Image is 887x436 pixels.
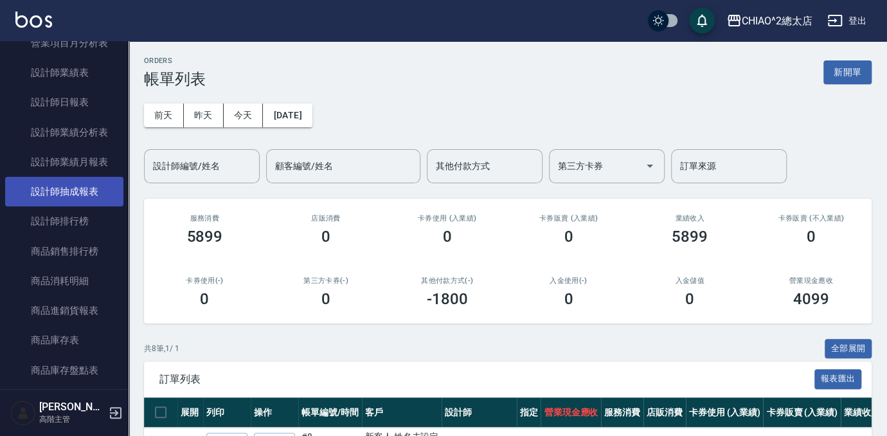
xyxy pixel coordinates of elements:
[443,228,452,246] h3: 0
[15,12,52,28] img: Logo
[763,397,841,428] th: 卡券販賣 (入業績)
[263,104,312,127] button: [DATE]
[825,339,872,359] button: 全部展開
[814,369,862,389] button: 報表匯出
[184,104,224,127] button: 昨天
[807,228,816,246] h3: 0
[742,13,812,29] div: CHIAO^2總太店
[823,66,872,78] a: 新開單
[643,397,686,428] th: 店販消費
[39,401,105,413] h5: [PERSON_NAME]
[203,397,251,428] th: 列印
[5,237,123,266] a: 商品銷售排行榜
[402,277,492,285] h2: 其他付款方式(-)
[793,290,829,308] h3: 4099
[177,397,203,428] th: 展開
[601,397,643,428] th: 服務消費
[5,266,123,296] a: 商品消耗明細
[39,413,105,425] p: 高階主管
[281,214,372,223] h2: 店販消費
[523,277,614,285] h2: 入金使用(-)
[5,325,123,355] a: 商品庫存表
[841,397,883,428] th: 業績收入
[640,156,660,176] button: Open
[5,58,123,87] a: 設計師業績表
[186,228,222,246] h3: 5899
[766,277,856,285] h2: 營業現金應收
[721,8,818,34] button: CHIAO^2總太店
[766,214,856,223] h2: 卡券販賣 (不入業績)
[144,104,184,127] button: 前天
[144,343,179,354] p: 共 8 筆, 1 / 1
[251,397,298,428] th: 操作
[362,397,442,428] th: 客戶
[5,118,123,147] a: 設計師業績分析表
[321,290,330,308] h3: 0
[298,397,362,428] th: 帳單編號/時間
[321,228,330,246] h3: 0
[5,177,123,206] a: 設計師抽成報表
[144,57,206,65] h2: ORDERS
[685,290,694,308] h3: 0
[159,373,814,386] span: 訂單列表
[564,228,573,246] h3: 0
[689,8,715,33] button: save
[5,147,123,177] a: 設計師業績月報表
[427,290,468,308] h3: -1800
[672,228,708,246] h3: 5899
[5,385,123,415] a: 會員卡銷售報表
[523,214,614,223] h2: 卡券販賣 (入業績)
[814,372,862,385] a: 報表匯出
[159,214,250,223] h3: 服務消費
[159,277,250,285] h2: 卡券使用(-)
[281,277,372,285] h2: 第三方卡券(-)
[5,28,123,58] a: 營業項目月分析表
[5,356,123,385] a: 商品庫存盤點表
[645,214,735,223] h2: 業績收入
[686,397,764,428] th: 卡券使用 (入業績)
[541,397,601,428] th: 營業現金應收
[10,400,36,426] img: Person
[200,290,209,308] h3: 0
[442,397,516,428] th: 設計師
[5,87,123,117] a: 設計師日報表
[564,290,573,308] h3: 0
[822,9,872,33] button: 登出
[645,277,735,285] h2: 入金儲值
[144,70,206,88] h3: 帳單列表
[5,296,123,325] a: 商品進銷貨報表
[224,104,264,127] button: 今天
[5,206,123,236] a: 設計師排行榜
[517,397,541,428] th: 指定
[823,60,872,84] button: 新開單
[402,214,492,223] h2: 卡券使用 (入業績)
